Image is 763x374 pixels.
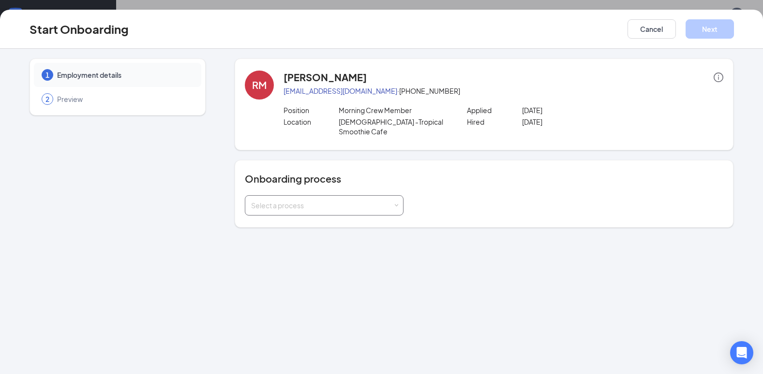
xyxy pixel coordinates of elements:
span: info-circle [714,72,723,82]
p: Location [284,117,339,127]
button: Cancel [628,19,676,39]
span: Preview [57,94,192,104]
div: Open Intercom Messenger [730,341,753,364]
p: Position [284,105,339,115]
p: Hired [467,117,522,127]
p: [DATE] [522,117,632,127]
span: 2 [45,94,49,104]
a: [EMAIL_ADDRESS][DOMAIN_NAME] [284,86,397,95]
p: [DATE] [522,105,632,115]
h3: Start Onboarding [30,21,129,37]
span: Employment details [57,70,192,80]
button: Next [686,19,734,39]
h4: [PERSON_NAME] [284,71,367,84]
div: RM [252,78,267,92]
p: [DEMOGRAPHIC_DATA] -Tropical Smoothie Cafe [339,117,449,136]
p: · [PHONE_NUMBER] [284,86,723,96]
h4: Onboarding process [245,172,723,186]
p: Morning Crew Member [339,105,449,115]
span: 1 [45,70,49,80]
div: Select a process [251,201,393,210]
p: Applied [467,105,522,115]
